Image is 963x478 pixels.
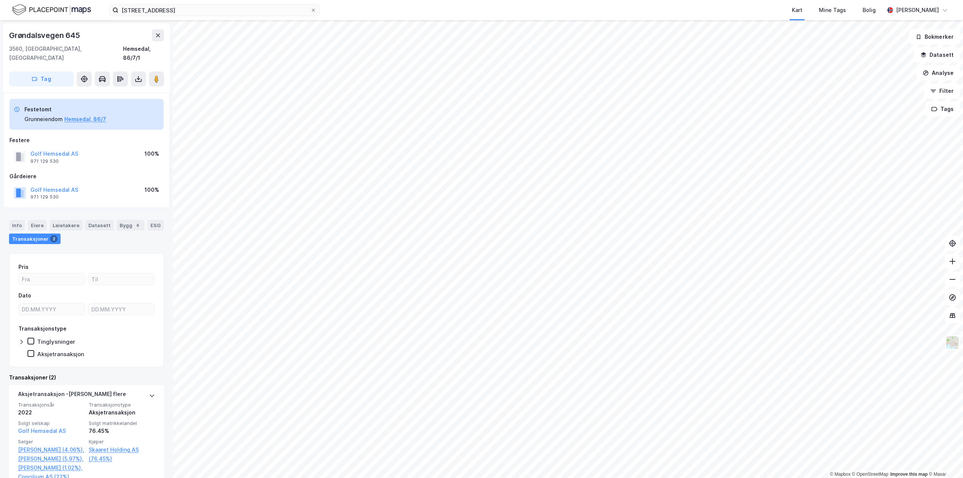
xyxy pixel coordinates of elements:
div: 2022 [18,408,84,417]
div: 4 [134,222,141,229]
div: Kart [792,6,802,15]
div: Info [9,220,25,231]
div: Datasett [85,220,114,231]
div: 100% [144,149,159,158]
input: Fra [19,273,85,285]
a: Improve this map [890,472,928,477]
a: [PERSON_NAME] (4.06%), [18,445,84,454]
img: Z [945,335,960,350]
button: Tags [925,102,960,117]
a: Skaaret Holding AS (76.45%) [89,445,155,463]
input: DD.MM.YYYY [19,303,85,315]
span: Kjøper [89,439,155,445]
div: Aksjetransaksjon - [PERSON_NAME] flere [18,390,126,402]
input: DD.MM.YYYY [88,303,154,315]
div: Gårdeiere [9,172,164,181]
iframe: Chat Widget [925,442,963,478]
div: Bolig [863,6,876,15]
button: Filter [924,83,960,99]
div: Grunneiendom [24,115,63,124]
button: Tag [9,71,74,86]
span: Solgt matrikkelandel [89,420,155,426]
div: Grøndalsvegen 645 [9,29,82,41]
div: Mine Tags [819,6,846,15]
div: Leietakere [50,220,82,231]
button: Bokmerker [909,29,960,44]
input: Søk på adresse, matrikkel, gårdeiere, leietakere eller personer [118,5,310,16]
div: 100% [144,185,159,194]
div: Pris [18,263,29,272]
div: 971 129 530 [30,158,59,164]
span: Solgt selskap [18,420,84,426]
button: Hemsedal, 86/7 [64,115,106,124]
div: 3560, [GEOGRAPHIC_DATA], [GEOGRAPHIC_DATA] [9,44,123,62]
div: Transaksjonstype [18,324,67,333]
div: 2 [50,235,58,243]
a: Mapbox [830,472,851,477]
div: Eiere [28,220,47,231]
div: Dato [18,291,31,300]
a: Golf Hemsedal AS [18,428,66,434]
div: 971 129 530 [30,194,59,200]
div: ESG [147,220,164,231]
div: Tinglysninger [37,338,75,345]
a: OpenStreetMap [852,472,889,477]
div: Bygg [117,220,144,231]
div: Transaksjoner (2) [9,373,164,382]
span: Selger [18,439,84,445]
span: Transaksjonsår [18,402,84,408]
div: Hemsedal, 86/7/1 [123,44,164,62]
img: logo.f888ab2527a4732fd821a326f86c7f29.svg [12,3,91,17]
button: Analyse [916,65,960,80]
div: Aksjetransaksjon [89,408,155,417]
div: 76.45% [89,426,155,436]
div: Festere [9,136,164,145]
div: [PERSON_NAME] [896,6,939,15]
a: [PERSON_NAME] (5.97%), [18,454,84,463]
a: [PERSON_NAME] (1.02%), [18,463,84,472]
button: Datasett [914,47,960,62]
span: Transaksjonstype [89,402,155,408]
div: Festetomt [24,105,106,114]
div: Transaksjoner [9,234,61,244]
div: Aksjetransaksjon [37,351,84,358]
input: Til [88,273,154,285]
